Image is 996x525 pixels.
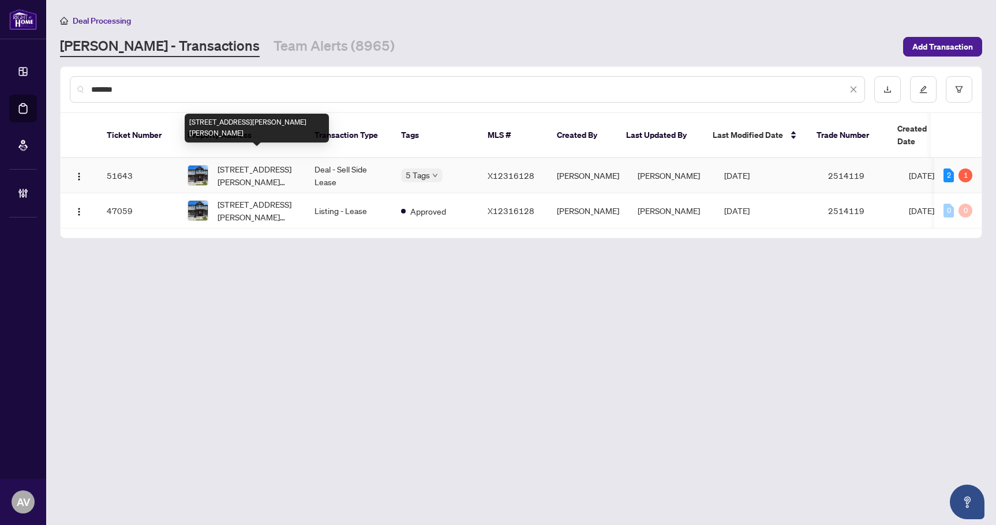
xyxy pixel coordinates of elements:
[488,170,534,181] span: X12316128
[713,129,783,141] span: Last Modified Date
[912,37,973,56] span: Add Transaction
[178,113,305,158] th: Property Address
[188,201,208,220] img: thumbnail-img
[74,172,84,181] img: Logo
[883,85,892,93] span: download
[628,158,715,193] td: [PERSON_NAME]
[410,205,446,217] span: Approved
[218,163,296,188] span: [STREET_ADDRESS][PERSON_NAME][PERSON_NAME]
[903,37,982,57] button: Add Transaction
[807,113,888,158] th: Trade Number
[628,193,715,228] td: [PERSON_NAME]
[819,193,900,228] td: 2514119
[9,9,37,30] img: logo
[60,17,68,25] span: home
[919,85,927,93] span: edit
[897,122,946,148] span: Created Date
[950,485,984,519] button: Open asap
[955,85,963,93] span: filter
[557,170,619,181] span: [PERSON_NAME]
[73,16,131,26] span: Deal Processing
[874,76,901,103] button: download
[724,170,750,181] span: [DATE]
[305,113,392,158] th: Transaction Type
[958,204,972,217] div: 0
[617,113,703,158] th: Last Updated By
[305,158,392,193] td: Deal - Sell Side Lease
[98,113,178,158] th: Ticket Number
[185,114,329,142] div: [STREET_ADDRESS][PERSON_NAME][PERSON_NAME]
[888,113,969,158] th: Created Date
[958,168,972,182] div: 1
[98,158,178,193] td: 51643
[946,76,972,103] button: filter
[70,166,88,185] button: Logo
[98,193,178,228] td: 47059
[943,204,954,217] div: 0
[909,205,934,216] span: [DATE]
[943,168,954,182] div: 2
[432,172,438,178] span: down
[274,36,395,57] a: Team Alerts (8965)
[488,205,534,216] span: X12316128
[188,166,208,185] img: thumbnail-img
[392,113,478,158] th: Tags
[849,85,858,93] span: close
[74,207,84,216] img: Logo
[910,76,937,103] button: edit
[703,113,807,158] th: Last Modified Date
[218,198,296,223] span: [STREET_ADDRESS][PERSON_NAME][PERSON_NAME]
[406,168,430,182] span: 5 Tags
[724,205,750,216] span: [DATE]
[60,36,260,57] a: [PERSON_NAME] - Transactions
[819,158,900,193] td: 2514119
[17,494,30,510] span: AV
[548,113,617,158] th: Created By
[305,193,392,228] td: Listing - Lease
[478,113,548,158] th: MLS #
[557,205,619,216] span: [PERSON_NAME]
[909,170,934,181] span: [DATE]
[70,201,88,220] button: Logo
